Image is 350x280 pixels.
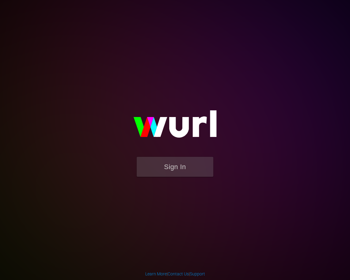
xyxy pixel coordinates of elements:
[137,157,213,177] button: Sign In
[190,271,205,276] a: Support
[145,271,205,277] div: | |
[168,271,189,276] a: Contact Us
[114,97,236,157] img: wurl-logo-on-black-223613ac3d8ba8fe6dc639794a292ebdb59501304c7dfd60c99c58986ef67473.svg
[145,271,167,276] a: Learn More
